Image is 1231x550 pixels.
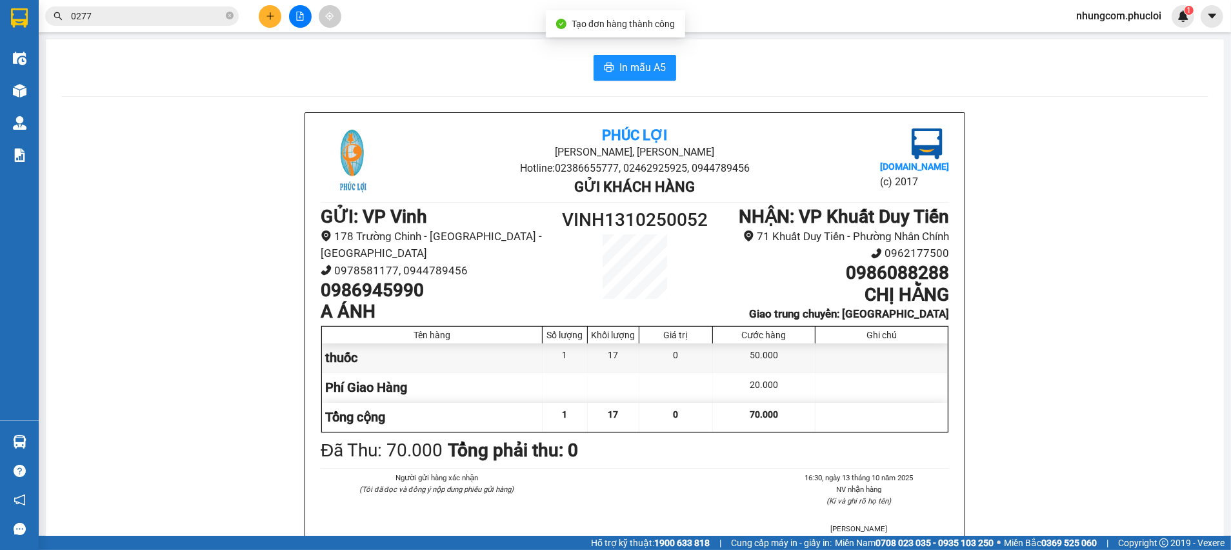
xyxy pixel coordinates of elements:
span: Miền Nam [835,536,994,550]
div: Khối lượng [591,330,636,340]
li: [PERSON_NAME] [769,523,949,535]
b: GỬI : VP Vinh [16,94,123,115]
span: question-circle [14,465,26,477]
strong: 0369 525 060 [1041,538,1097,548]
b: [DOMAIN_NAME] [880,161,949,172]
li: 16:30, ngày 13 tháng 10 năm 2025 [769,472,949,484]
img: logo.jpg [16,16,81,81]
button: printerIn mẫu A5 [594,55,676,81]
span: 0 [673,409,678,420]
div: Ghi chú [819,330,945,340]
div: Tên hàng [325,330,539,340]
li: 0978581177, 0944789456 [321,262,556,280]
img: logo.jpg [912,128,943,159]
li: Hotline: 02386655777, 02462925925, 0944789456 [121,48,539,64]
span: notification [14,494,26,506]
div: Phí Giao Hàng [322,373,543,402]
img: warehouse-icon [13,435,26,449]
li: 71 Khuất Duy Tiến - Phường Nhân Chính [714,228,949,245]
h1: A ÁNH [321,301,556,323]
b: Phúc Lợi [602,127,667,143]
div: thuốc [322,343,543,372]
span: Hỗ trợ kỹ thuật: [591,536,710,550]
div: 17 [588,343,639,372]
span: ⚪️ [997,540,1001,545]
li: (c) 2017 [880,174,949,190]
span: Tổng cộng [325,409,385,425]
h1: VINH1310250052 [556,206,714,234]
img: logo-vxr [11,8,28,28]
div: 20.000 [713,373,816,402]
h1: 0986088288 [714,262,949,284]
li: 178 Trường Chinh - [GEOGRAPHIC_DATA] - [GEOGRAPHIC_DATA] [321,228,556,262]
img: solution-icon [13,148,26,162]
span: copyright [1159,538,1168,547]
li: Người gửi hàng xác nhận [346,472,526,484]
li: 0962177500 [714,245,949,262]
span: printer [604,62,614,74]
b: Tổng phải thu: 0 [448,440,578,461]
img: warehouse-icon [13,52,26,65]
img: warehouse-icon [13,116,26,130]
h1: 0986945990 [321,280,556,301]
img: icon-new-feature [1177,10,1189,22]
span: environment [321,230,332,241]
span: nhungcom.phucloi [1066,8,1172,24]
div: 50.000 [713,343,816,372]
span: Miền Bắc [1004,536,1097,550]
span: environment [743,230,754,241]
span: 70.000 [750,409,778,420]
li: NV nhận hàng [769,484,949,495]
sup: 1 [1185,6,1194,15]
img: warehouse-icon [13,84,26,97]
li: Hotline: 02386655777, 02462925925, 0944789456 [425,160,844,176]
b: Gửi khách hàng [574,179,695,195]
span: Tạo đơn hàng thành công [572,19,675,29]
span: caret-down [1206,10,1218,22]
span: In mẫu A5 [619,59,666,76]
li: [PERSON_NAME], [PERSON_NAME] [425,144,844,160]
i: (Kí và ghi rõ họ tên) [826,496,891,505]
span: file-add [295,12,305,21]
div: Đã Thu : 70.000 [321,436,443,465]
div: Số lượng [546,330,584,340]
button: aim [319,5,341,28]
span: | [719,536,721,550]
div: 0 [639,343,713,372]
span: search [54,12,63,21]
strong: 1900 633 818 [654,538,710,548]
span: 1 [562,409,567,420]
span: 1 [1186,6,1191,15]
span: close-circle [226,10,234,23]
span: plus [266,12,275,21]
div: 1 [543,343,588,372]
div: Cước hàng [716,330,812,340]
span: | [1106,536,1108,550]
b: GỬI : VP Vinh [321,206,427,227]
b: NHẬN : VP Khuất Duy Tiến [739,206,949,227]
button: file-add [289,5,312,28]
i: (Tôi đã đọc và đồng ý nộp dung phiếu gửi hàng) [360,485,514,494]
div: Giá trị [643,330,709,340]
button: plus [259,5,281,28]
img: logo.jpg [321,128,385,193]
span: 17 [608,409,618,420]
strong: 0708 023 035 - 0935 103 250 [876,538,994,548]
h1: CHỊ HẰNG [714,284,949,306]
span: Cung cấp máy in - giấy in: [731,536,832,550]
span: message [14,523,26,535]
span: phone [871,248,882,259]
button: caret-down [1201,5,1223,28]
span: check-circle [556,19,566,29]
b: Giao trung chuyển: [GEOGRAPHIC_DATA] [749,307,949,320]
li: [PERSON_NAME], [PERSON_NAME] [121,32,539,48]
input: Tìm tên, số ĐT hoặc mã đơn [71,9,223,23]
span: aim [325,12,334,21]
span: close-circle [226,12,234,19]
span: phone [321,265,332,276]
